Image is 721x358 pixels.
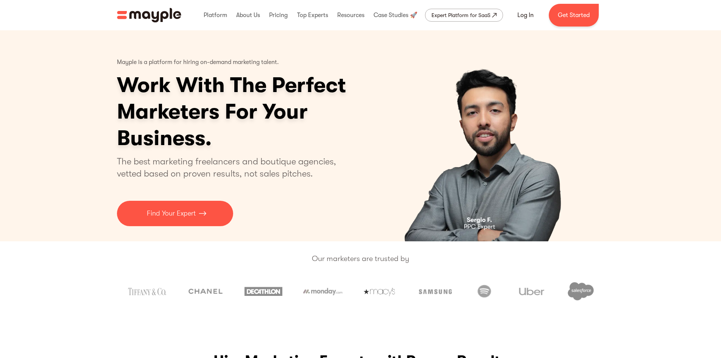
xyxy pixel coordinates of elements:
[508,6,543,24] a: Log In
[117,8,181,22] a: home
[117,201,233,226] a: Find Your Expert
[549,4,599,27] a: Get Started
[117,155,345,180] p: The best marketing freelancers and boutique agencies, vetted based on proven results, not sales p...
[267,3,290,27] div: Pricing
[335,3,366,27] div: Resources
[147,208,196,219] p: Find Your Expert
[117,53,279,72] p: Mayple is a platform for hiring on-demand marketing talent.
[202,3,229,27] div: Platform
[431,11,491,20] div: Expert Platform for SaaS
[117,8,181,22] img: Mayple logo
[368,30,604,241] div: 1 of 4
[425,9,503,22] a: Expert Platform for SaaS
[234,3,262,27] div: About Us
[368,30,604,241] div: carousel
[117,72,405,152] h1: Work With The Perfect Marketers For Your Business.
[295,3,330,27] div: Top Experts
